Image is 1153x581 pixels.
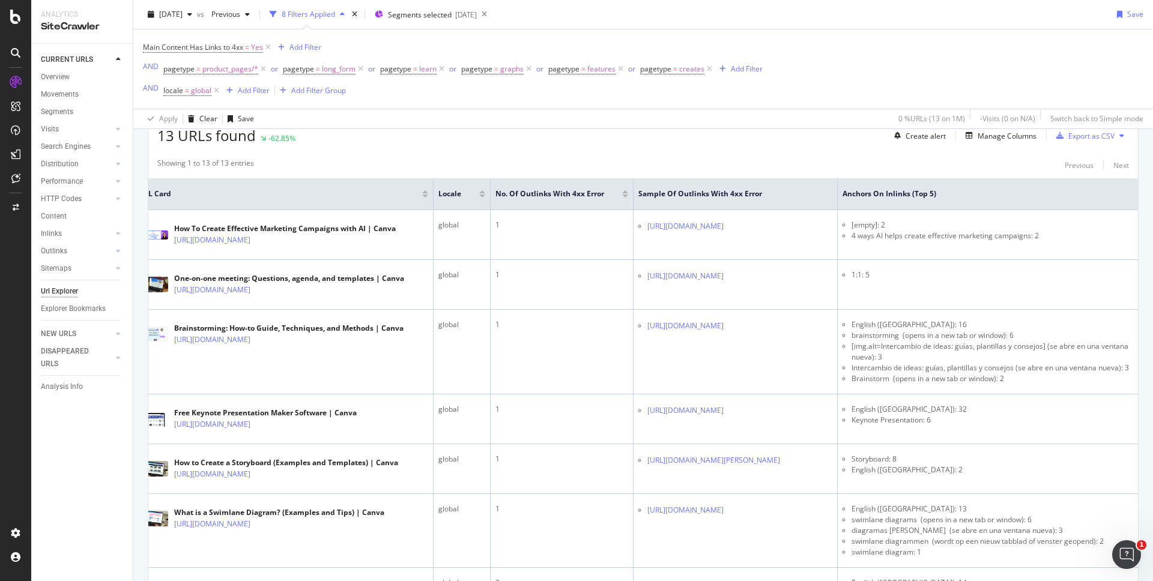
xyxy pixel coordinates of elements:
div: SiteCrawler [41,20,123,34]
div: Performance [41,175,83,188]
div: Previous [1065,160,1094,170]
a: [URL][DOMAIN_NAME][PERSON_NAME] [647,454,780,466]
a: Url Explorer [41,285,124,298]
span: = [581,64,586,74]
a: Sitemaps [41,262,112,275]
a: [URL][DOMAIN_NAME] [647,220,724,232]
span: product_pages/* [202,61,258,77]
button: Save [1112,5,1143,24]
span: global [191,82,211,99]
li: swimlane diagrams ⁠ (opens in a new tab or window): 6 [852,514,1133,525]
li: swimlane diagrammen ⁠ (wordt op een nieuw tabblad of venster geopend): 2 [852,536,1133,547]
div: Free Keynote Presentation Maker Software | Canva [174,408,357,418]
li: English ([GEOGRAPHIC_DATA]): 13 [852,504,1133,514]
span: locale [163,85,183,95]
span: = [494,64,498,74]
button: Apply [143,109,178,128]
li: swimlane diagram: 1 [852,547,1133,558]
div: Sitemaps [41,262,71,275]
div: Explorer Bookmarks [41,303,106,315]
div: or [536,64,543,74]
a: HTTP Codes [41,193,112,205]
div: [DATE] [455,10,477,20]
div: Add Filter [289,42,321,52]
div: Manage Columns [978,131,1036,141]
div: How to Create a Storyboard (Examples and Templates) | Canva [174,457,398,468]
img: main image [138,230,168,239]
span: Sample of Outlinks with 4xx Error [638,188,814,199]
span: features [587,61,616,77]
div: Inlinks [41,227,62,240]
a: NEW URLS [41,328,112,340]
span: pagetype [548,64,580,74]
div: Add Filter Group [291,85,346,95]
a: [URL][DOMAIN_NAME] [174,518,250,530]
div: HTTP Codes [41,193,82,205]
li: diagramas [PERSON_NAME] ⁠ (se abre en una ventana nueva): 3 [852,525,1133,536]
div: AND [143,83,159,93]
img: main image [138,461,168,477]
a: DISAPPEARED URLS [41,345,112,370]
li: English ([GEOGRAPHIC_DATA]): 32 [852,404,1133,415]
span: = [413,64,417,74]
div: Clear [199,113,217,124]
li: [img.alt=Intercambio de ideas: guías, plantillas y consejos] (se abre en una ventana nueva): 3 [852,341,1133,363]
div: What is a Swimlane Diagram? (Examples and Tips) | Canva [174,507,384,518]
span: Segments selected [388,10,452,20]
div: Segments [41,106,73,118]
button: Save [223,109,254,128]
a: [URL][DOMAIN_NAME] [647,405,724,417]
div: 1 [495,220,628,230]
button: 8 Filters Applied [265,5,350,24]
div: global [438,220,485,230]
div: Export as CSV [1068,131,1115,141]
button: Add Filter Group [275,83,346,98]
span: 13 URLs found [157,125,256,145]
div: Analysis Info [41,381,83,393]
div: Next [1113,160,1129,170]
button: Export as CSV [1052,126,1115,145]
div: 1 [495,319,628,330]
div: 1 [495,454,628,465]
div: global [438,269,485,280]
span: = [316,64,320,74]
button: Create alert [889,126,946,145]
span: pagetype [163,64,195,74]
span: = [245,42,249,52]
span: = [196,64,201,74]
span: URL Card [138,188,419,199]
img: main image [138,511,168,526]
div: NEW URLS [41,328,76,340]
a: Overview [41,71,124,83]
li: 1:1: 5 [852,269,1133,280]
div: Url Explorer [41,285,78,298]
li: Storyboard: 8 [852,454,1133,465]
span: Main Content Has Links to 4xx [143,42,243,52]
a: [URL][DOMAIN_NAME] [174,468,250,480]
div: global [438,319,485,330]
div: Add Filter [238,85,270,95]
span: 2025 Aug. 10th [159,9,183,19]
span: creates [679,61,704,77]
button: Previous [1065,158,1094,172]
span: vs [197,9,207,19]
button: AND [143,61,159,72]
div: One-on-one meeting: Questions, agenda, and templates | Canva [174,273,404,284]
div: - Visits ( 0 on N/A ) [980,113,1035,124]
div: CURRENT URLS [41,53,93,66]
span: long_form [322,61,356,77]
iframe: Intercom live chat [1112,540,1141,569]
li: brainstorming ⁠ (opens in a new tab or window): 6 [852,330,1133,341]
div: Apply [159,113,178,124]
a: CURRENT URLS [41,53,112,66]
div: or [449,64,456,74]
li: 4 ways AI helps create effective marketing campaigns: 2 [852,230,1133,241]
span: pagetype [380,64,411,74]
div: 1 [495,269,628,280]
div: 1 [495,404,628,415]
li: Intercambio de ideas: guías, plantillas y consejos (se abre en una ventana nueva): 3 [852,363,1133,373]
span: 1 [1137,540,1146,550]
li: Brainstorm ⁠ (opens in a new tab or window): 2 [852,373,1133,384]
span: pagetype [640,64,671,74]
div: times [350,8,360,20]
